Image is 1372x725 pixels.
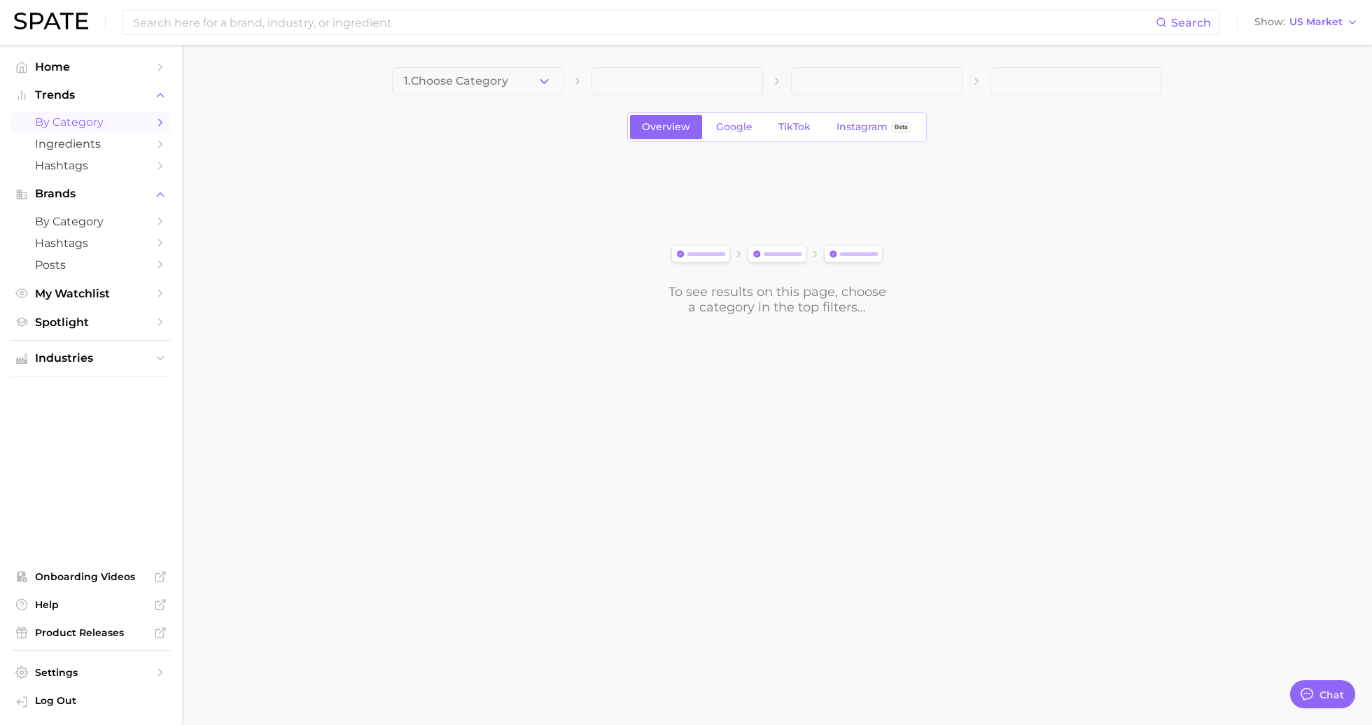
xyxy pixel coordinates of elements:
span: Search [1171,16,1211,29]
span: Overview [642,121,690,133]
a: Ingredients [11,133,171,155]
input: Search here for a brand, industry, or ingredient [132,10,1156,34]
span: Log Out [35,694,160,707]
button: Industries [11,348,171,369]
a: Posts [11,254,171,276]
span: Google [716,121,752,133]
span: Trends [35,89,147,101]
a: Google [704,115,764,139]
button: Brands [11,183,171,204]
a: TikTok [766,115,822,139]
span: Settings [35,666,147,679]
span: Beta [895,121,908,133]
a: Help [11,594,171,615]
a: Onboarding Videos [11,566,171,587]
span: Hashtags [35,159,147,172]
a: Home [11,56,171,78]
a: by Category [11,111,171,133]
button: Trends [11,85,171,106]
span: Brands [35,188,147,200]
a: Hashtags [11,232,171,254]
span: My Watchlist [35,287,147,300]
span: Product Releases [35,626,147,639]
a: by Category [11,211,171,232]
span: TikTok [778,121,811,133]
a: My Watchlist [11,283,171,304]
span: by Category [35,215,147,228]
button: ShowUS Market [1251,13,1361,31]
span: Spotlight [35,316,147,329]
a: Product Releases [11,622,171,643]
span: 1. Choose Category [404,75,508,87]
img: SPATE [14,13,88,29]
img: svg%3e [667,243,887,267]
a: InstagramBeta [825,115,924,139]
a: Log out. Currently logged in with e-mail sameera.polavar@gmail.com. [11,690,171,714]
span: Instagram [836,121,888,133]
span: Hashtags [35,237,147,250]
span: Home [35,60,147,73]
a: Spotlight [11,311,171,333]
span: Onboarding Videos [35,570,147,583]
span: Help [35,598,147,611]
a: Settings [11,662,171,683]
div: To see results on this page, choose a category in the top filters... [667,284,887,315]
span: US Market [1289,18,1343,26]
span: Ingredients [35,137,147,150]
a: Overview [630,115,702,139]
span: Show [1254,18,1285,26]
span: Posts [35,258,147,272]
a: Hashtags [11,155,171,176]
span: by Category [35,115,147,129]
button: 1.Choose Category [392,67,563,95]
span: Industries [35,352,147,365]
